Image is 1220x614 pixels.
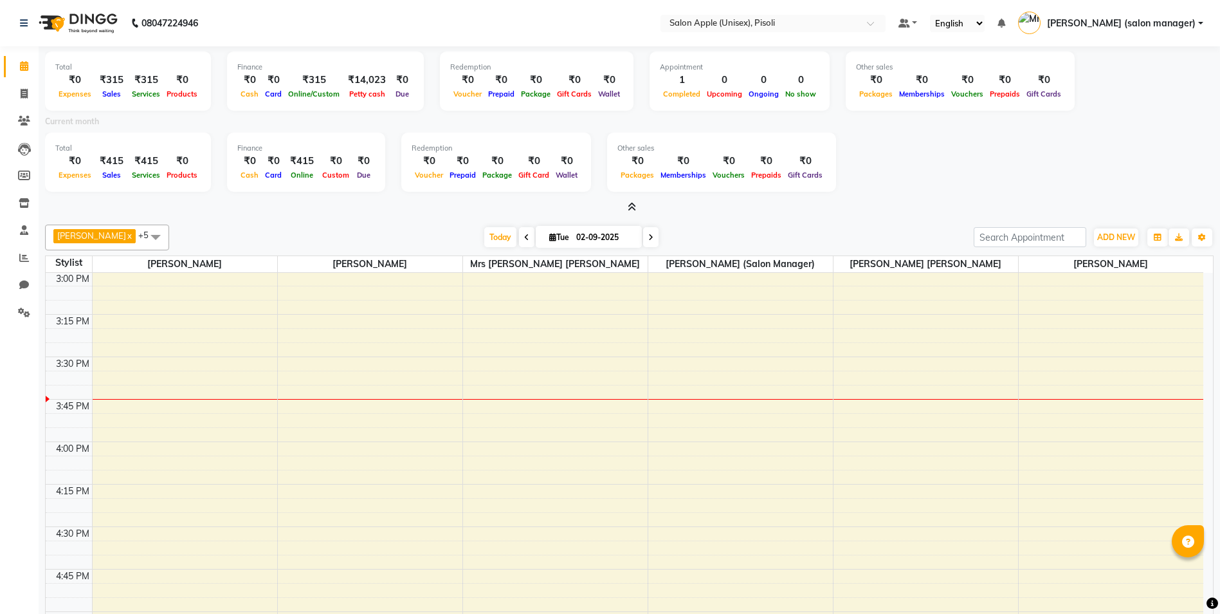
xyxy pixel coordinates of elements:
div: ₹0 [987,73,1023,88]
div: ₹0 [657,154,709,169]
span: Services [129,171,163,180]
div: 1 [660,73,704,88]
span: No show [782,89,819,98]
div: ₹0 [262,73,285,88]
div: Total [55,62,201,73]
div: ₹0 [896,73,948,88]
div: 4:15 PM [53,485,92,498]
span: Mrs [PERSON_NAME] [PERSON_NAME] [463,256,648,272]
div: ₹0 [709,154,748,169]
div: 3:00 PM [53,272,92,286]
span: [PERSON_NAME] [93,256,277,272]
span: Due [392,89,412,98]
span: Expenses [55,171,95,180]
span: Wallet [552,171,581,180]
span: [PERSON_NAME] [PERSON_NAME] [833,256,1018,272]
span: Cash [237,171,262,180]
div: Redemption [450,62,623,73]
div: ₹415 [95,154,129,169]
div: Total [55,143,201,154]
div: Appointment [660,62,819,73]
div: ₹0 [1023,73,1064,88]
div: ₹0 [617,154,657,169]
div: ₹0 [237,154,262,169]
div: 4:45 PM [53,570,92,583]
span: [PERSON_NAME] [57,230,126,241]
span: Wallet [595,89,623,98]
span: Gift Cards [554,89,595,98]
div: ₹0 [595,73,623,88]
span: Products [163,171,201,180]
span: Sales [99,171,124,180]
div: ₹0 [552,154,581,169]
span: Gift Cards [1023,89,1064,98]
div: ₹0 [352,154,375,169]
div: ₹0 [518,73,554,88]
span: Upcoming [704,89,745,98]
span: Card [262,89,285,98]
div: ₹0 [485,73,518,88]
span: Voucher [412,171,446,180]
span: Memberships [896,89,948,98]
span: Online/Custom [285,89,343,98]
label: Current month [45,116,99,127]
div: ₹0 [412,154,446,169]
div: ₹315 [95,73,129,88]
span: Services [129,89,163,98]
div: 0 [782,73,819,88]
span: ADD NEW [1097,232,1135,242]
span: Completed [660,89,704,98]
div: ₹0 [748,154,785,169]
div: ₹0 [515,154,552,169]
span: Packages [856,89,896,98]
div: ₹0 [554,73,595,88]
span: Online [287,171,316,180]
span: Prepaids [748,171,785,180]
div: ₹0 [479,154,515,169]
span: [PERSON_NAME] (salon manager) [1047,17,1196,30]
span: +5 [138,230,158,240]
div: ₹0 [55,154,95,169]
span: Today [484,227,516,247]
div: ₹315 [285,73,343,88]
div: ₹0 [450,73,485,88]
span: [PERSON_NAME] (salon manager) [648,256,833,272]
span: Cash [237,89,262,98]
div: Other sales [617,143,826,154]
span: [PERSON_NAME] [278,256,462,272]
span: Custom [319,171,352,180]
div: 3:30 PM [53,357,92,371]
span: Card [262,171,285,180]
input: 2025-09-02 [572,228,637,247]
span: Prepaid [485,89,518,98]
div: ₹0 [319,154,352,169]
div: ₹14,023 [343,73,391,88]
img: logo [33,5,121,41]
div: Other sales [856,62,1064,73]
div: 3:45 PM [53,400,92,413]
div: ₹0 [262,154,285,169]
div: ₹0 [391,73,414,88]
span: Due [354,171,374,180]
span: Expenses [55,89,95,98]
span: Vouchers [948,89,987,98]
div: ₹0 [163,154,201,169]
div: 0 [704,73,745,88]
span: Gift Cards [785,171,826,180]
span: Package [518,89,554,98]
div: Finance [237,143,375,154]
div: 4:30 PM [53,527,92,541]
span: Prepaid [446,171,479,180]
span: Prepaids [987,89,1023,98]
div: 3:15 PM [53,315,92,328]
span: Packages [617,171,657,180]
span: Voucher [450,89,485,98]
span: Memberships [657,171,709,180]
div: ₹0 [237,73,262,88]
button: ADD NEW [1094,228,1138,247]
div: ₹0 [446,154,479,169]
div: Stylist [46,256,92,270]
span: Package [479,171,515,180]
img: Mrs. Poonam Bansal (salon manager) [1018,12,1041,34]
div: ₹0 [948,73,987,88]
